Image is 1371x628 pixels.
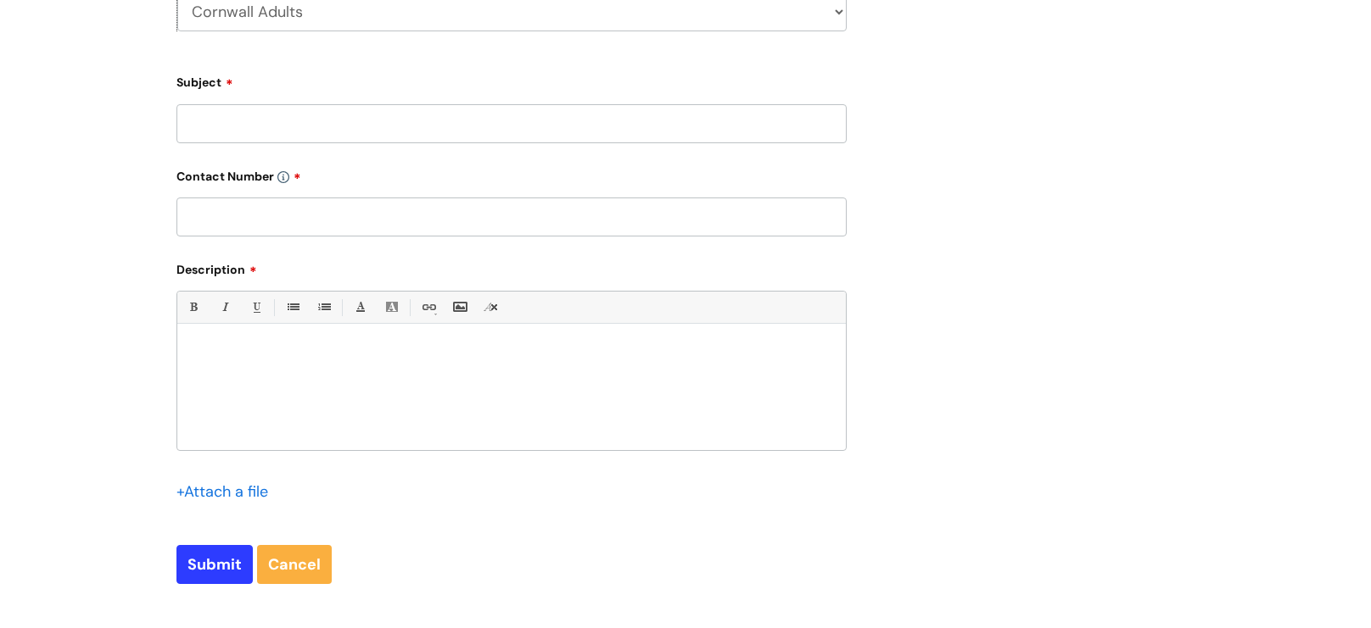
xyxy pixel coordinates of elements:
[176,478,278,505] div: Attach a file
[257,545,332,584] a: Cancel
[176,545,253,584] input: Submit
[381,297,402,318] a: Back Color
[313,297,334,318] a: 1. Ordered List (Ctrl-Shift-8)
[350,297,371,318] a: Font Color
[176,257,847,277] label: Description
[277,171,289,183] img: info-icon.svg
[182,297,204,318] a: Bold (Ctrl-B)
[449,297,470,318] a: Insert Image...
[480,297,501,318] a: Remove formatting (Ctrl-\)
[417,297,439,318] a: Link
[176,164,847,184] label: Contact Number
[214,297,235,318] a: Italic (Ctrl-I)
[176,69,847,90] label: Subject
[245,297,266,318] a: Underline(Ctrl-U)
[176,481,184,502] span: +
[282,297,303,318] a: • Unordered List (Ctrl-Shift-7)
